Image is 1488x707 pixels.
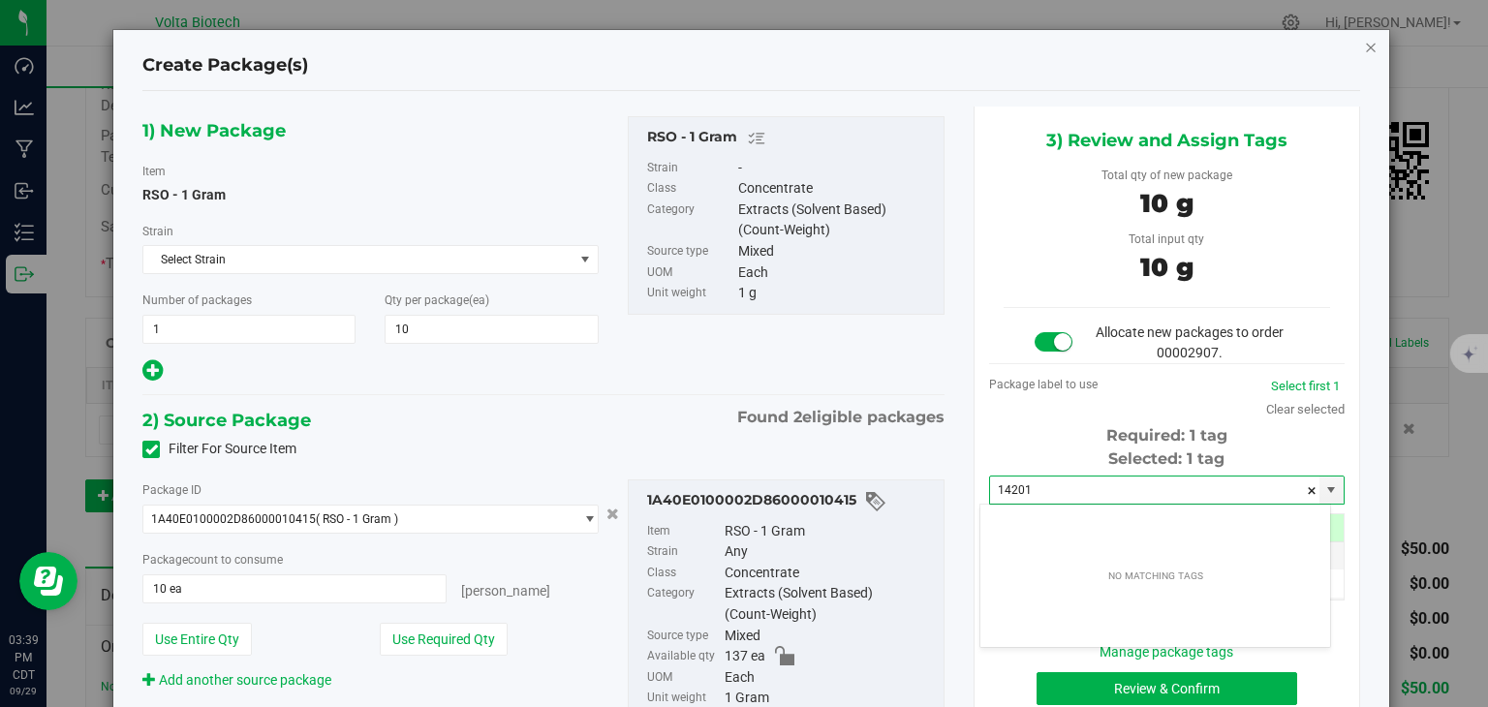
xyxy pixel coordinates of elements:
span: Found eligible packages [737,406,945,429]
span: Total input qty [1129,232,1204,246]
span: Number of packages [142,293,252,307]
label: Class [647,563,722,584]
div: Concentrate [725,563,934,584]
span: 1) New Package [142,116,286,145]
a: Clear selected [1266,402,1345,416]
div: Mixed [725,626,934,647]
span: Select Strain [143,246,573,273]
span: 10 g [1140,188,1193,219]
label: Strain [647,158,734,179]
span: 3) Review and Assign Tags [1046,126,1287,155]
div: 1A40E0100002D86000010415 [647,490,934,513]
label: Source type [647,241,734,262]
label: Strain [142,223,173,240]
span: Selected: 1 tag [1108,449,1224,468]
span: ( RSO - 1 Gram ) [316,512,398,526]
span: select [573,506,597,533]
label: Unit weight [647,283,734,304]
a: Add another source package [142,672,331,688]
label: UOM [647,667,722,689]
span: Package ID [142,483,201,497]
div: Any [725,541,934,563]
span: (ea) [469,293,489,307]
span: Add new output [142,366,163,382]
span: Package label to use [989,378,1098,391]
label: Category [647,200,734,241]
div: RSO - 1 Gram [725,521,934,542]
div: Extracts (Solvent Based) (Count-Weight) [725,583,934,625]
span: select [573,246,597,273]
label: Class [647,178,734,200]
span: select [1319,476,1344,504]
span: Qty per package [385,293,489,307]
span: Package to consume [142,553,283,567]
label: Category [647,583,722,625]
div: Mixed [738,241,934,262]
label: Available qty [647,646,722,667]
div: 1 g [738,283,934,304]
input: 1 [143,316,355,343]
span: Allocate new packages to order 00002907. [1096,324,1284,360]
label: Source type [647,626,722,647]
iframe: Resource center [19,552,77,610]
div: No matching tags [1098,560,1214,592]
div: Each [738,262,934,284]
span: 2) Source Package [142,406,311,435]
button: Review & Confirm [1037,672,1297,705]
div: - [738,158,934,179]
label: UOM [647,262,734,284]
label: Strain [647,541,722,563]
span: 2 [793,408,802,426]
div: Concentrate [738,178,934,200]
span: [PERSON_NAME] [461,583,550,599]
input: Starting tag number [990,476,1319,504]
span: Total qty of new package [1101,169,1232,182]
span: Required: 1 tag [1106,426,1227,445]
h4: Create Package(s) [142,53,308,78]
label: Item [647,521,722,542]
span: 137 ea [725,646,765,667]
span: count [188,553,218,567]
a: Select first 1 [1271,379,1340,393]
span: clear [1306,476,1317,506]
input: 10 [386,316,597,343]
button: Use Required Qty [380,623,508,656]
div: Extracts (Solvent Based) (Count-Weight) [738,200,934,241]
span: RSO - 1 Gram [142,187,226,202]
label: Item [142,163,166,180]
button: Cancel button [601,500,625,528]
a: Manage package tags [1100,644,1233,660]
input: 10 ea [143,575,445,602]
div: RSO - 1 Gram [647,127,934,150]
div: Each [725,667,934,689]
span: 10 g [1140,252,1193,283]
span: 1A40E0100002D86000010415 [151,512,316,526]
label: Filter For Source Item [142,439,296,459]
button: Use Entire Qty [142,623,252,656]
